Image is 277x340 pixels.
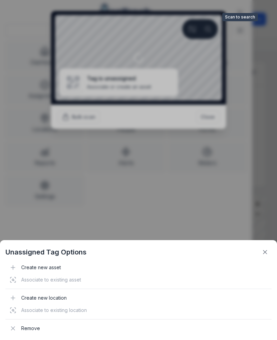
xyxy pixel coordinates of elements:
div: Associate to existing asset [5,274,272,286]
div: Associate to existing location [5,304,272,316]
div: Create new asset [5,261,272,274]
strong: Unassigned Tag Options [5,247,87,257]
span: Scan to search [222,13,258,21]
div: Remove [5,322,272,335]
div: Create new location [5,292,272,304]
